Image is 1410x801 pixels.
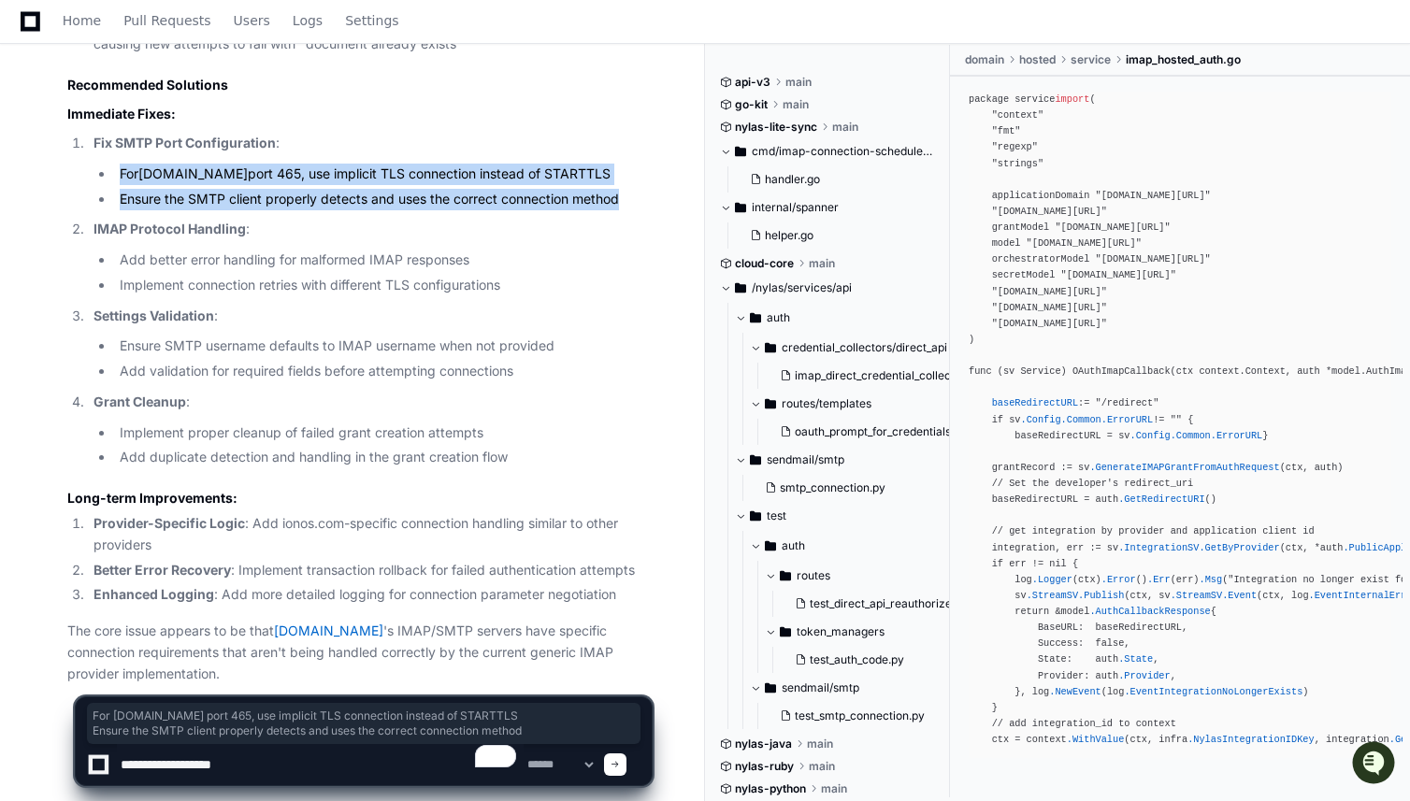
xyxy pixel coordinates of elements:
[1089,462,1279,473] span: .GenerateIMAPGrantFromAuthRequest
[757,475,940,501] button: smtp_connection.py
[138,165,248,181] a: [DOMAIN_NAME]
[1199,542,1279,553] span: .GetByProvider
[765,561,981,591] button: routes
[67,621,652,684] p: The core issue appears to be that 's IMAP/SMTP servers have specific connection requirements that...
[795,424,977,439] span: oauth_prompt_for_credentials.html
[114,447,652,468] li: Add duplicate detection and handling in the grant creation flow
[742,166,925,193] button: handler.go
[965,52,1004,67] span: domain
[274,622,383,638] a: [DOMAIN_NAME]
[19,139,52,173] img: 1756235613930-3d25f9e4-fa56-45dd-b3ad-e072dfbd1548
[1171,430,1211,441] span: .Common
[114,361,652,382] li: Add validation for required fields before attempting connections
[783,97,809,112] span: main
[114,336,652,357] li: Ensure SMTP username defaults to IMAP username when not provided
[735,75,770,90] span: api-v3
[1055,93,1089,105] span: import
[735,501,951,531] button: test
[780,480,885,495] span: smtp_connection.py
[767,310,790,325] span: auth
[67,76,652,94] h2: Recommended Solutions
[1071,52,1111,67] span: service
[1171,590,1222,601] span: .StreamSV
[772,363,970,389] button: imap_direct_credential_collector.py
[1089,606,1210,617] span: .AuthCallbackResponse
[735,140,746,163] svg: Directory
[19,19,56,56] img: PlayerZero
[93,708,635,738] span: For [DOMAIN_NAME] port 465, use implicit TLS connection instead of STARTTLS Ensure the SMTP clien...
[735,97,768,112] span: go-kit
[123,15,210,26] span: Pull Requests
[114,422,652,444] li: Implement proper cleanup of failed grant creation attempts
[1101,574,1136,585] span: .Error
[1118,653,1153,665] span: .State
[810,596,1006,611] span: test_direct_api_reauthorize_routes.py
[94,221,246,236] strong: IMAP Protocol Handling
[1222,590,1257,601] span: .Event
[88,513,652,556] li: : Add ionos.com-specific connection handling similar to other providers
[780,621,791,643] svg: Directory
[735,303,951,333] button: auth
[94,308,214,323] strong: Settings Validation
[1020,414,1060,425] span: .Config
[750,307,761,329] svg: Directory
[1126,52,1241,67] span: imap_hosted_auth.go
[114,189,652,210] li: Ensure the SMTP client properly detects and uses the correct connection method
[765,172,820,187] span: handler.go
[832,120,858,135] span: main
[735,277,746,299] svg: Directory
[735,120,817,135] span: nylas-lite-sync
[1101,414,1153,425] span: .ErrorURL
[750,531,966,561] button: auth
[782,340,947,355] span: credential_collectors/direct_api
[752,200,839,215] span: internal/spanner
[787,591,985,617] button: test_direct_api_reauthorize_routes.py
[94,219,652,240] p: :
[19,75,340,105] div: Welcome
[1147,574,1171,585] span: .Err
[780,565,791,587] svg: Directory
[742,222,925,249] button: helper.go
[797,568,830,583] span: routes
[94,562,231,578] strong: Better Error Recovery
[735,196,746,219] svg: Directory
[1032,574,1072,585] span: .Logger
[1130,430,1171,441] span: .Config
[795,368,981,383] span: imap_direct_credential_collector.py
[782,538,805,553] span: auth
[114,164,652,185] li: For port 465, use implicit TLS connection instead of STARTTLS
[94,133,652,154] p: :
[114,275,652,296] li: Implement connection retries with different TLS configurations
[787,647,970,673] button: test_auth_code.py
[64,158,237,173] div: We're available if you need us!
[186,196,226,210] span: Pylon
[114,250,652,271] li: Add better error handling for malformed IMAP responses
[1019,52,1056,67] span: hosted
[94,135,276,150] strong: Fix SMTP Port Configuration
[1211,430,1262,441] span: .ErrorURL
[750,333,966,363] button: credential_collectors/direct_api
[750,449,761,471] svg: Directory
[752,280,852,295] span: /nylas/services/api
[345,15,398,26] span: Settings
[785,75,812,90] span: main
[88,584,652,606] li: : Add more detailed logging for connection parameter negotiation
[797,624,885,639] span: token_managers
[810,652,904,667] span: test_auth_code.py
[94,306,652,327] p: :
[94,392,652,413] p: :
[720,273,936,303] button: /nylas/services/api
[1027,590,1078,601] span: .StreamSV
[720,193,936,222] button: internal/spanner
[1061,414,1101,425] span: .Common
[293,15,323,26] span: Logs
[765,535,776,557] svg: Directory
[767,508,786,523] span: test
[94,586,214,602] strong: Enhanced Logging
[94,515,245,531] strong: Provider-Specific Logic
[234,15,270,26] span: Users
[132,195,226,210] a: Powered byPylon
[809,256,835,271] span: main
[1118,493,1204,505] span: .GetRedirectURI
